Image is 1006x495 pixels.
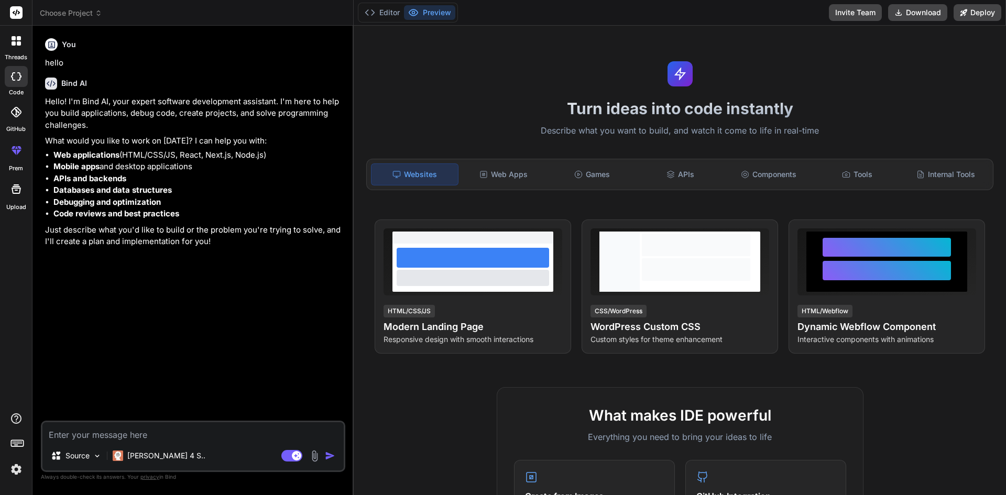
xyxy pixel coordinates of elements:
p: [PERSON_NAME] 4 S.. [127,450,205,461]
div: CSS/WordPress [591,305,647,317]
div: APIs [637,163,724,185]
img: Claude 4 Sonnet [113,450,123,461]
p: Always double-check its answers. Your in Bind [41,472,345,482]
strong: Debugging and optimization [53,197,161,207]
button: Deploy [954,4,1001,21]
p: Just describe what you'd like to build or the problem you're trying to solve, and I'll create a p... [45,224,343,248]
div: HTML/Webflow [797,305,852,317]
p: Custom styles for theme enhancement [591,334,769,345]
label: GitHub [6,125,26,134]
button: Invite Team [829,4,882,21]
strong: Mobile apps [53,161,100,171]
div: Components [726,163,812,185]
div: Web Apps [461,163,547,185]
label: Upload [6,203,26,212]
h4: Modern Landing Page [384,320,562,334]
div: HTML/CSS/JS [384,305,435,317]
div: Games [549,163,636,185]
div: Internal Tools [902,163,989,185]
span: privacy [140,474,159,480]
p: hello [45,57,343,69]
h1: Turn ideas into code instantly [360,99,1000,118]
li: (HTML/CSS/JS, React, Next.js, Node.js) [53,149,343,161]
div: Websites [371,163,458,185]
img: icon [325,450,335,461]
img: attachment [309,450,321,462]
p: Everything you need to bring your ideas to life [514,431,846,443]
div: Tools [814,163,901,185]
p: Interactive components with animations [797,334,976,345]
h6: You [62,39,76,50]
label: code [9,88,24,97]
label: threads [5,53,27,62]
p: Responsive design with smooth interactions [384,334,562,345]
p: What would you like to work on [DATE]? I can help you with: [45,135,343,147]
li: and desktop applications [53,161,343,173]
p: Source [65,450,90,461]
h4: WordPress Custom CSS [591,320,769,334]
img: settings [7,460,25,478]
strong: Code reviews and best practices [53,208,179,218]
strong: Web applications [53,150,119,160]
span: Choose Project [40,8,102,18]
h6: Bind AI [61,78,87,89]
button: Editor [360,5,404,20]
h2: What makes IDE powerful [514,404,846,426]
p: Describe what you want to build, and watch it come to life in real-time [360,124,1000,138]
h4: Dynamic Webflow Component [797,320,976,334]
label: prem [9,164,23,173]
img: Pick Models [93,452,102,460]
button: Download [888,4,947,21]
button: Preview [404,5,455,20]
p: Hello! I'm Bind AI, your expert software development assistant. I'm here to help you build applic... [45,96,343,131]
strong: Databases and data structures [53,185,172,195]
strong: APIs and backends [53,173,126,183]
